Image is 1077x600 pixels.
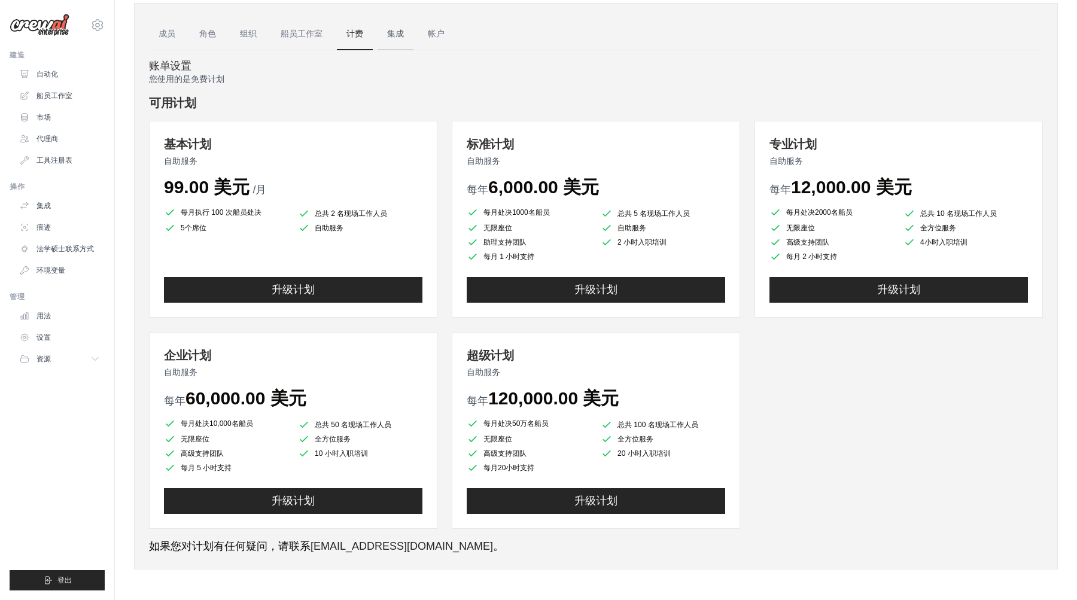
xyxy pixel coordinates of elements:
[57,576,72,584] font: 登出
[337,18,373,50] a: 计费
[181,464,232,472] font: 每月 5 小时支持
[14,129,105,148] a: 代理商
[164,177,250,197] font: 99.00 美元
[315,449,368,458] font: 10 小时入职培训
[315,435,351,443] font: 全方位服务
[14,108,105,127] a: 市场
[181,449,224,458] font: 高级支持团队
[272,495,315,507] font: 升级计划
[786,238,829,246] font: 高级支持团队
[483,419,549,428] font: 每月处决50万名船员
[181,224,206,232] font: 5个席位
[36,266,65,275] font: 环境变量
[311,540,493,552] a: [EMAIL_ADDRESS][DOMAIN_NAME]
[387,29,404,38] font: 集成
[574,495,617,507] font: 升级计划
[14,65,105,84] a: 自动化
[1017,543,1077,600] iframe: Chat Widget
[14,86,105,105] a: 船员工作室
[877,284,920,296] font: 升级计划
[483,208,550,217] font: 每月处决1000名船员
[428,29,445,38] font: 帐户
[786,208,853,217] font: 每月处决2000名船员
[769,138,816,151] font: 专业计划
[164,277,422,303] button: 升级计划
[467,277,725,303] button: 升级计划
[617,435,653,443] font: 全方位服务
[10,570,105,590] button: 登出
[483,224,512,232] font: 无限座位
[488,388,619,408] font: 120,000.00 美元
[164,156,197,166] font: 自助服务
[1017,543,1077,600] div: 聊天小组件
[36,202,51,210] font: 集成
[483,464,534,472] font: 每月20小时支持
[281,29,323,38] font: 船员工作室
[36,156,72,165] font: 工具注册表
[164,367,197,377] font: 自助服务
[14,328,105,347] a: 设置
[14,218,105,237] a: 痕迹
[164,395,185,407] font: 每年
[483,449,527,458] font: 高级支持团队
[190,18,226,50] a: 角色
[149,540,311,552] font: 如果您对计划有任何疑问，请联系
[10,293,25,301] font: 管理
[181,208,261,217] font: 每月执行 100 次船员处决
[14,261,105,280] a: 环境变量
[493,540,504,552] font: 。
[36,333,51,342] font: 设置
[181,435,209,443] font: 无限座位
[271,18,332,50] a: 船员工作室
[164,138,211,151] font: 基本计划
[483,252,534,261] font: 每月 1 小时支持
[181,419,253,428] font: 每月处决10,000名船员
[315,209,387,218] font: 总共 2 名现场工作人员
[467,184,488,196] font: 每年
[786,224,815,232] font: 无限座位
[272,284,315,296] font: 升级计划
[418,18,454,50] a: 帐户
[185,388,306,408] font: 60,000.00 美元
[467,367,500,377] font: 自助服务
[14,349,105,368] button: 资源
[14,239,105,258] a: 法学硕士联系方式
[769,184,791,196] font: 每年
[36,355,51,363] font: 资源
[36,135,58,143] font: 代理商
[14,151,105,170] a: 工具注册表
[617,209,690,218] font: 总共 5 名现场工作人员
[10,14,69,36] img: 标识
[36,70,58,78] font: 自动化
[10,51,25,59] font: 建造
[164,488,422,514] button: 升级计划
[36,223,51,232] font: 痕迹
[149,18,185,50] a: 成员
[488,177,599,197] font: 6,000.00 美元
[920,238,968,246] font: 4小时入职培训
[574,284,617,296] font: 升级计划
[149,96,196,109] font: 可用计划
[467,488,725,514] button: 升级计划
[36,312,51,320] font: 用法
[36,245,94,253] font: 法学硕士联系方式
[467,349,513,362] font: 超级计划
[467,156,500,166] font: 自助服务
[467,138,513,151] font: 标准计划
[36,113,51,121] font: 市场
[149,74,224,84] font: 您使用的是免费计划
[786,252,837,261] font: 每月 2 小时支持
[467,395,488,407] font: 每年
[230,18,266,50] a: 组织
[315,421,391,429] font: 总共 50 名现场工作人员
[617,421,698,429] font: 总共 100 名现场工作人员
[159,29,175,38] font: 成员
[769,277,1028,303] button: 升级计划
[769,156,803,166] font: 自助服务
[346,29,363,38] font: 计费
[199,29,216,38] font: 角色
[14,196,105,215] a: 集成
[240,29,257,38] font: 组织
[36,92,72,100] font: 船员工作室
